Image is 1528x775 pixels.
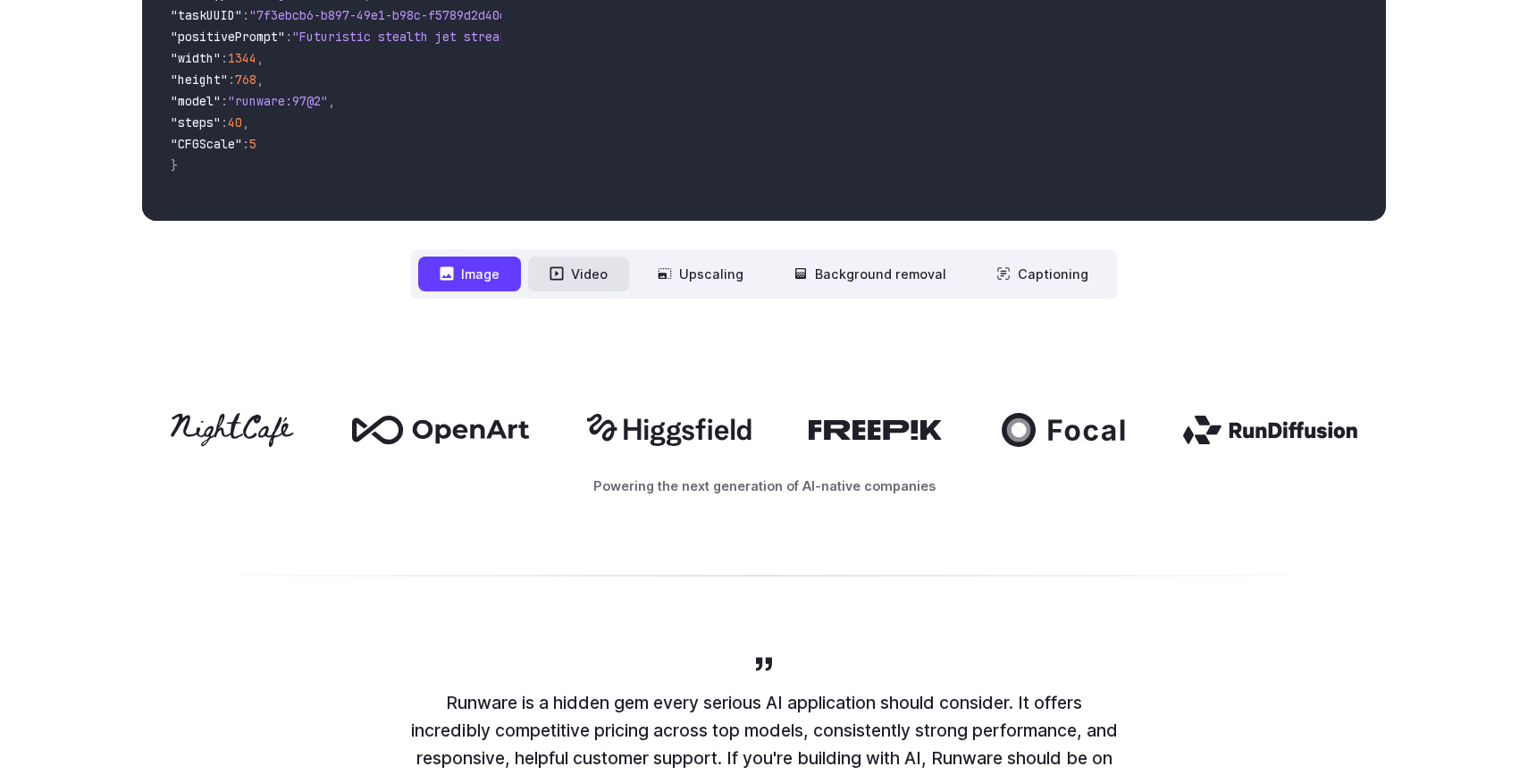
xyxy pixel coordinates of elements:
span: "runware:97@2" [228,93,328,109]
span: 40 [228,114,242,131]
span: : [228,72,235,88]
button: Upscaling [636,257,765,291]
button: Video [528,257,629,291]
span: "model" [171,93,221,109]
span: "Futuristic stealth jet streaking through a neon-lit cityscape with glowing purple exhaust" [292,29,943,45]
span: "width" [171,50,221,66]
span: , [256,72,264,88]
span: 768 [235,72,256,88]
span: : [242,136,249,152]
span: "taskUUID" [171,7,242,23]
span: : [221,114,228,131]
span: "steps" [171,114,221,131]
span: "positivePrompt" [171,29,285,45]
span: , [242,114,249,131]
span: 1344 [228,50,256,66]
span: : [242,7,249,23]
span: "height" [171,72,228,88]
button: Image [418,257,521,291]
span: } [171,157,178,173]
span: : [221,93,228,109]
span: , [256,50,264,66]
span: , [328,93,335,109]
span: "CFGScale" [171,136,242,152]
span: : [285,29,292,45]
span: : [221,50,228,66]
span: 5 [249,136,256,152]
p: Powering the next generation of AI-native companies [142,476,1386,496]
button: Captioning [975,257,1110,291]
button: Background removal [772,257,968,291]
span: "7f3ebcb6-b897-49e1-b98c-f5789d2d40d7" [249,7,521,23]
